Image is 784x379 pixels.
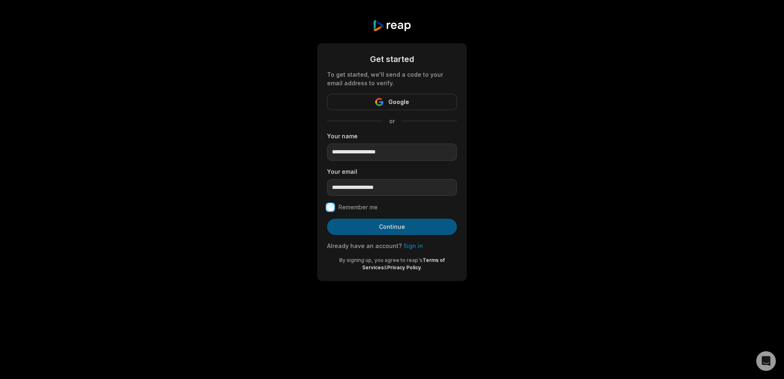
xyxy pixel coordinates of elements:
[339,257,423,263] span: By signing up, you agree to reap's
[387,264,421,270] a: Privacy Policy
[327,70,457,87] div: To get started, we'll send a code to your email address to verify.
[327,167,457,176] label: Your email
[372,20,411,32] img: reap
[403,242,423,249] a: Sign in
[339,202,378,212] label: Remember me
[383,117,401,125] span: or
[327,132,457,140] label: Your name
[327,94,457,110] button: Google
[384,264,387,270] span: &
[327,219,457,235] button: Continue
[327,242,402,249] span: Already have an account?
[421,264,422,270] span: .
[756,351,776,371] div: Open Intercom Messenger
[327,53,457,65] div: Get started
[388,97,409,107] span: Google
